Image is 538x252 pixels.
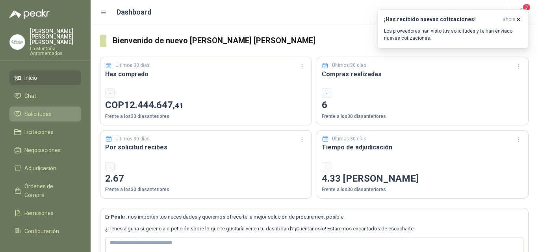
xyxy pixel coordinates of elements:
h3: Bienvenido de nuevo [PERSON_NAME] [PERSON_NAME] [113,35,529,47]
p: Frente a los 30 días anteriores [322,186,523,193]
a: Remisiones [9,206,81,221]
h3: Compras realizadas [322,69,523,79]
span: ahora [503,16,516,23]
a: Adjudicación [9,161,81,176]
p: [PERSON_NAME] [PERSON_NAME] [PERSON_NAME] [30,28,81,45]
p: COP [105,98,307,113]
div: - [105,162,115,171]
a: Chat [9,88,81,103]
div: - [322,88,331,98]
img: Logo peakr [9,9,50,19]
p: Últimos 30 días [332,62,366,69]
button: ¡Has recibido nuevas cotizaciones!ahora Los proveedores han visto tus solicitudes y te han enviad... [377,9,529,48]
h3: Has comprado [105,69,307,79]
p: ¿Tienes alguna sugerencia o petición sobre lo que te gustaría ver en tu dashboard? ¡Cuéntanoslo! ... [105,225,523,233]
p: Frente a los 30 días anteriores [105,186,307,193]
span: Licitaciones [24,128,54,136]
a: Inicio [9,70,81,85]
a: Órdenes de Compra [9,179,81,202]
a: Solicitudes [9,107,81,121]
span: Adjudicación [24,164,56,173]
h3: Por solicitud recibes [105,142,307,152]
span: Remisiones [24,209,54,217]
a: Configuración [9,224,81,239]
div: - [105,88,115,98]
p: 6 [322,98,523,113]
span: Solicitudes [24,110,52,118]
span: 3 [522,4,531,11]
p: Últimos 30 días [115,62,150,69]
span: Negociaciones [24,146,61,155]
h1: Dashboard [117,7,152,18]
div: - [322,162,331,171]
span: Órdenes de Compra [24,182,74,199]
a: Negociaciones [9,143,81,158]
a: Licitaciones [9,125,81,140]
span: 12.444.647 [124,99,184,110]
button: 3 [514,6,529,20]
span: Configuración [24,227,59,235]
b: Peakr [111,214,126,220]
p: 2.67 [105,171,307,186]
p: La Montaña Agromercados [30,46,81,56]
span: Chat [24,92,36,100]
span: ,41 [173,101,184,110]
span: Inicio [24,74,37,82]
img: Company Logo [10,35,25,50]
p: Frente a los 30 días anteriores [105,113,307,120]
p: Últimos 30 días [332,135,366,143]
p: Últimos 30 días [115,135,150,143]
p: 4.33 [PERSON_NAME] [322,171,523,186]
h3: Tiempo de adjudicación [322,142,523,152]
p: Frente a los 30 días anteriores [322,113,523,120]
h3: ¡Has recibido nuevas cotizaciones! [384,16,500,23]
p: En , nos importan tus necesidades y queremos ofrecerte la mejor solución de procurement posible. [105,213,523,221]
p: Los proveedores han visto tus solicitudes y te han enviado nuevas cotizaciones. [384,28,522,42]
